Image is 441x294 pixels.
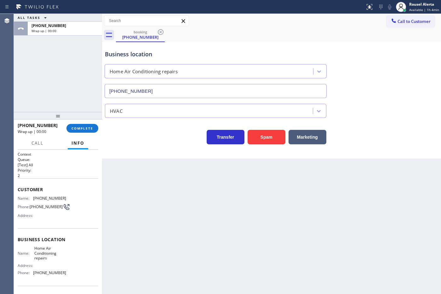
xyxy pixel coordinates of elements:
[398,19,431,24] span: Call to Customer
[117,34,164,40] div: [PHONE_NUMBER]
[31,23,66,28] span: [PHONE_NUMBER]
[105,84,327,98] input: Phone Number
[248,130,285,144] button: Spam
[33,196,66,201] span: [PHONE_NUMBER]
[18,263,34,268] span: Address:
[18,251,34,256] span: Name:
[18,186,98,192] span: Customer
[289,130,326,144] button: Marketing
[18,129,46,134] span: Wrap up | 00:00
[18,157,98,162] h2: Queue:
[110,107,123,114] div: HVAC
[18,196,33,201] span: Name:
[18,152,98,157] h1: Context
[18,236,98,242] span: Business location
[104,16,189,26] input: Search
[34,246,66,260] span: Home Air Conditioning repairs
[385,3,394,11] button: Mute
[66,124,98,133] button: COMPLETE
[18,173,98,178] p: 2
[18,204,30,209] span: Phone:
[31,29,56,33] span: Wrap up | 00:00
[409,2,439,7] div: Rousel Alerta
[28,137,47,149] button: Call
[105,50,326,58] div: Business location
[117,28,164,42] div: (305) 250-2924
[31,140,43,146] span: Call
[33,270,66,275] span: [PHONE_NUMBER]
[18,270,33,275] span: Phone:
[387,15,435,27] button: Call to Customer
[30,204,63,209] span: [PHONE_NUMBER]
[18,213,34,218] span: Address:
[207,130,244,144] button: Transfer
[18,162,98,168] p: [Test] All
[117,30,164,34] div: booking
[72,126,93,130] span: COMPLETE
[18,122,58,128] span: [PHONE_NUMBER]
[72,140,84,146] span: Info
[68,137,88,149] button: Info
[14,14,53,21] button: ALL TASKS
[18,15,40,20] span: ALL TASKS
[110,68,178,75] div: Home Air Conditioning repairs
[409,8,439,12] span: Available | 1h 4min
[18,168,98,173] h2: Priority:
